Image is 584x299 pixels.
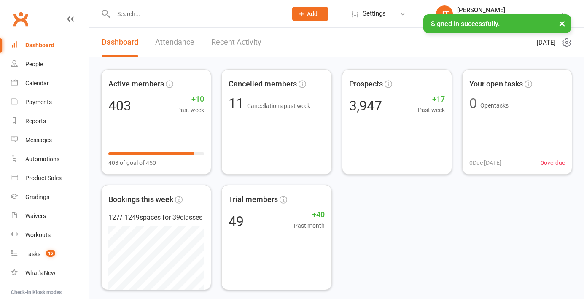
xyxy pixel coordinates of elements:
[11,226,89,245] a: Workouts
[11,36,89,55] a: Dashboard
[25,156,59,162] div: Automations
[229,194,278,206] span: Trial members
[108,158,156,167] span: 403 of goal of 450
[349,99,382,113] div: 3,947
[480,102,509,109] span: Open tasks
[11,74,89,93] a: Calendar
[177,93,204,105] span: +10
[25,137,52,143] div: Messages
[469,78,523,90] span: Your open tasks
[363,4,386,23] span: Settings
[554,14,570,32] button: ×
[229,78,297,90] span: Cancelled members
[247,102,310,109] span: Cancellations past week
[229,215,244,228] div: 49
[25,80,49,86] div: Calendar
[108,78,164,90] span: Active members
[25,194,49,200] div: Gradings
[108,194,173,206] span: Bookings this week
[11,112,89,131] a: Reports
[46,250,55,257] span: 15
[292,7,328,21] button: Add
[102,28,138,57] a: Dashboard
[25,42,54,48] div: Dashboard
[469,97,477,110] div: 0
[11,207,89,226] a: Waivers
[541,158,565,167] span: 0 overdue
[457,14,560,22] div: Urban Muaythai - [GEOGRAPHIC_DATA]
[25,118,46,124] div: Reports
[11,55,89,74] a: People
[469,158,501,167] span: 0 Due [DATE]
[418,93,445,105] span: +17
[108,99,131,113] div: 403
[211,28,261,57] a: Recent Activity
[11,188,89,207] a: Gradings
[418,105,445,115] span: Past week
[25,232,51,238] div: Workouts
[11,264,89,283] a: What's New
[111,8,281,20] input: Search...
[25,213,46,219] div: Waivers
[229,95,247,111] span: 11
[11,131,89,150] a: Messages
[10,8,31,30] a: Clubworx
[431,20,500,28] span: Signed in successfully.
[307,11,318,17] span: Add
[25,175,62,181] div: Product Sales
[25,269,56,276] div: What's New
[537,38,556,48] span: [DATE]
[25,99,52,105] div: Payments
[436,5,453,22] div: JT
[11,169,89,188] a: Product Sales
[177,105,204,115] span: Past week
[155,28,194,57] a: Attendance
[11,150,89,169] a: Automations
[294,209,325,221] span: +40
[294,221,325,230] span: Past month
[108,212,204,223] div: 127 / 1249 spaces for 39 classes
[25,61,43,67] div: People
[25,251,40,257] div: Tasks
[349,78,383,90] span: Prospects
[11,245,89,264] a: Tasks 15
[457,6,560,14] div: [PERSON_NAME]
[11,93,89,112] a: Payments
